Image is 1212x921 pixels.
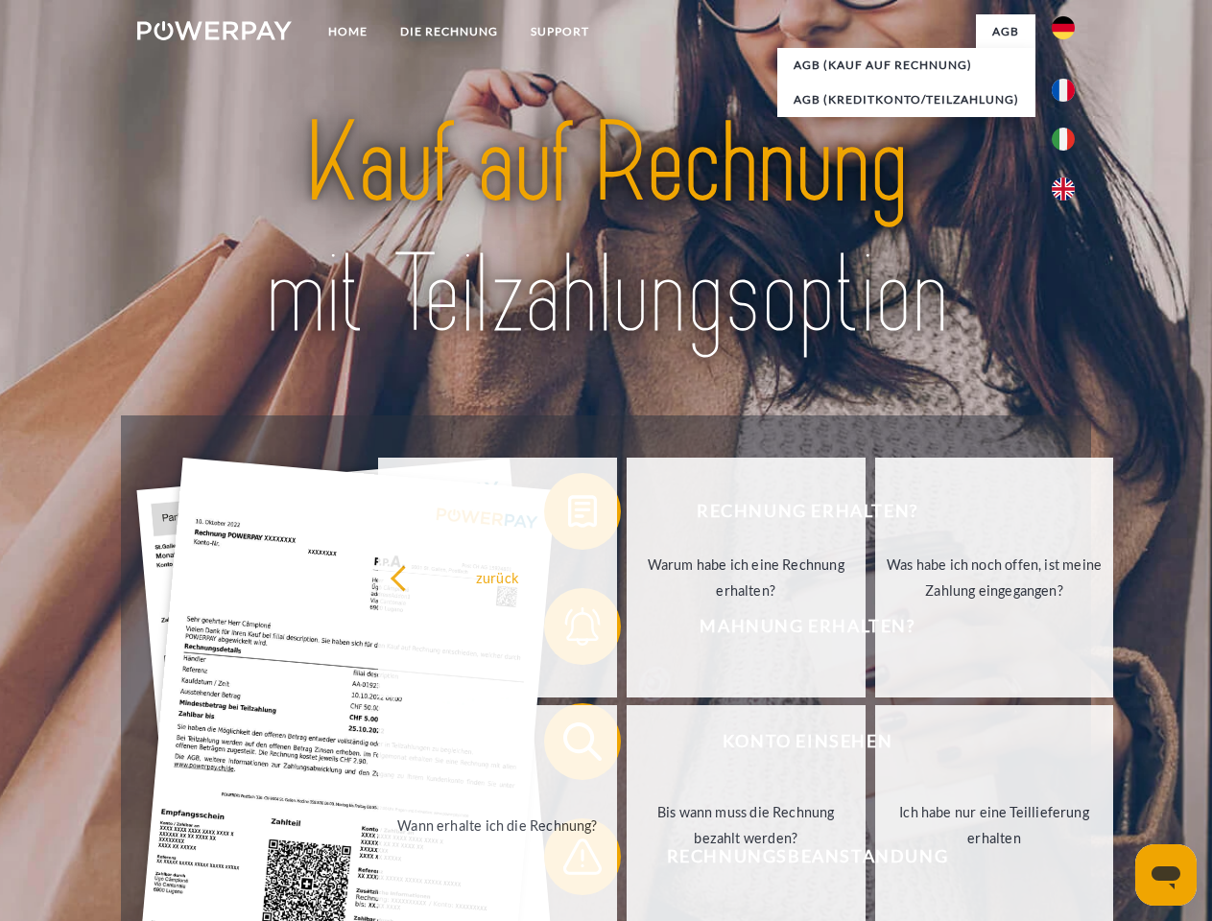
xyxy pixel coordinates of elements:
[777,48,1035,83] a: AGB (Kauf auf Rechnung)
[1135,844,1197,906] iframe: Schaltfläche zum Öffnen des Messaging-Fensters
[976,14,1035,49] a: agb
[875,458,1114,697] a: Was habe ich noch offen, ist meine Zahlung eingegangen?
[514,14,606,49] a: SUPPORT
[638,799,854,851] div: Bis wann muss die Rechnung bezahlt werden?
[384,14,514,49] a: DIE RECHNUNG
[638,552,854,603] div: Warum habe ich eine Rechnung erhalten?
[1052,79,1075,102] img: fr
[887,799,1103,851] div: Ich habe nur eine Teillieferung erhalten
[1052,128,1075,151] img: it
[390,564,606,590] div: zurück
[887,552,1103,603] div: Was habe ich noch offen, ist meine Zahlung eingegangen?
[777,83,1035,117] a: AGB (Kreditkonto/Teilzahlung)
[183,92,1029,367] img: title-powerpay_de.svg
[1052,16,1075,39] img: de
[137,21,292,40] img: logo-powerpay-white.svg
[390,812,606,838] div: Wann erhalte ich die Rechnung?
[312,14,384,49] a: Home
[1052,177,1075,201] img: en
